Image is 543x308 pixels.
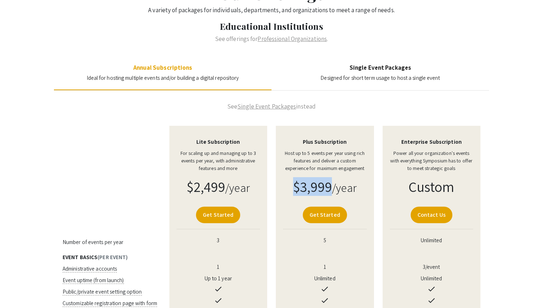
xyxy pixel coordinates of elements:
span: Customizable registration page with form [63,300,157,307]
td: 3 [165,235,272,247]
h4: Enterprise Subscription [390,139,474,145]
a: Single Event Packages [237,102,296,110]
td: 3/event [378,261,485,273]
iframe: Chat [5,276,31,303]
td: 1 [165,261,272,273]
span: done [320,285,329,293]
span: Administrative accounts [63,265,117,272]
span: done [320,296,329,305]
span: done [427,285,436,293]
p: Power all your organization's events with everything Symposium has to offer to meet strategic goals [390,150,474,172]
span: done [214,285,223,293]
span: Ideal for hosting multiple events and/or building a digital repository [87,74,239,81]
td: Up to 1 year [165,273,272,284]
span: Designed for short term usage to host a single event [320,74,440,81]
span: done [427,296,436,305]
span: (Per event) [97,254,128,261]
td: Unlimited [378,235,485,247]
p: Host up to 5 events per year using rich features and deliver a custom experience for maximum enga... [283,150,367,172]
td: 5 [271,235,378,247]
td: 1 [271,261,378,273]
p: For scaling up and managing up to 3 events per year, with administrative features and more [177,150,260,172]
span: See offerings for . [215,35,328,43]
h4: Plus Subscription [283,139,367,145]
td: Number of events per year [58,235,165,247]
span: Event uptime (from launch) [63,277,124,284]
span: $3,999 [293,177,332,196]
span: Event Basics [63,254,97,261]
h4: Single Event Packages [320,64,440,71]
a: Professional Organizations [257,35,327,43]
span: Public/private event setting option [63,288,142,295]
span: $2,499 [187,177,225,196]
a: Get Started [303,207,347,223]
span: done [214,296,223,305]
td: Unlimited [378,273,485,284]
h4: Lite Subscription [177,139,260,145]
a: Get Started [196,207,240,223]
span: Custom [409,177,455,196]
small: /year [332,180,357,195]
a: Contact Us [411,207,452,223]
h4: Annual Subscriptions [87,64,239,71]
td: Unlimited [271,273,378,284]
p: See instead [54,102,489,111]
small: /year [225,180,250,195]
